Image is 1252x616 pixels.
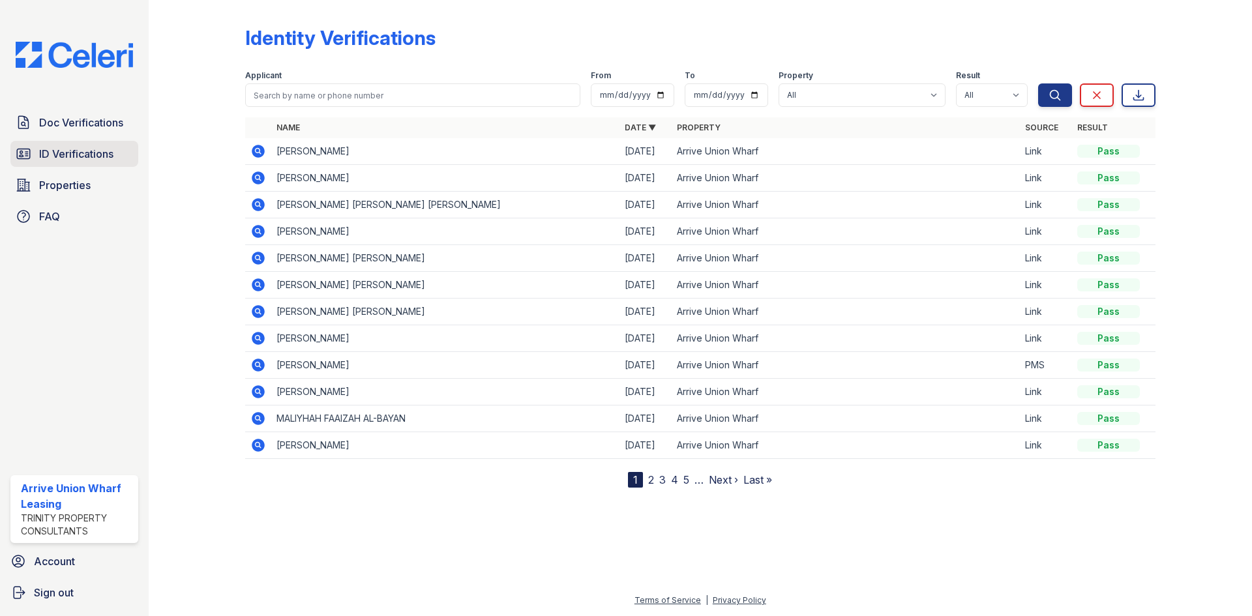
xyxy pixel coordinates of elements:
[625,123,656,132] a: Date ▼
[672,405,1020,432] td: Arrive Union Wharf
[619,379,672,405] td: [DATE]
[672,379,1020,405] td: Arrive Union Wharf
[634,595,701,605] a: Terms of Service
[709,473,738,486] a: Next ›
[1077,171,1140,184] div: Pass
[1077,385,1140,398] div: Pass
[671,473,678,486] a: 4
[1077,145,1140,158] div: Pass
[1020,352,1072,379] td: PMS
[5,579,143,606] a: Sign out
[1020,218,1072,245] td: Link
[672,272,1020,299] td: Arrive Union Wharf
[619,165,672,192] td: [DATE]
[619,405,672,432] td: [DATE]
[648,473,654,486] a: 2
[619,192,672,218] td: [DATE]
[1077,305,1140,318] div: Pass
[271,379,619,405] td: [PERSON_NAME]
[34,585,74,600] span: Sign out
[1077,123,1108,132] a: Result
[245,70,282,81] label: Applicant
[271,138,619,165] td: [PERSON_NAME]
[619,432,672,459] td: [DATE]
[672,299,1020,325] td: Arrive Union Wharf
[1077,278,1140,291] div: Pass
[271,299,619,325] td: [PERSON_NAME] [PERSON_NAME]
[271,245,619,272] td: [PERSON_NAME] [PERSON_NAME]
[659,473,666,486] a: 3
[271,192,619,218] td: [PERSON_NAME] [PERSON_NAME] [PERSON_NAME]
[743,473,772,486] a: Last »
[1020,299,1072,325] td: Link
[706,595,708,605] div: |
[672,138,1020,165] td: Arrive Union Wharf
[1077,225,1140,238] div: Pass
[245,83,580,107] input: Search by name or phone number
[1020,138,1072,165] td: Link
[672,245,1020,272] td: Arrive Union Wharf
[685,70,695,81] label: To
[39,146,113,162] span: ID Verifications
[271,432,619,459] td: [PERSON_NAME]
[1020,165,1072,192] td: Link
[1020,379,1072,405] td: Link
[619,272,672,299] td: [DATE]
[619,299,672,325] td: [DATE]
[21,512,133,538] div: Trinity Property Consultants
[694,472,704,488] span: …
[271,165,619,192] td: [PERSON_NAME]
[271,272,619,299] td: [PERSON_NAME] [PERSON_NAME]
[619,138,672,165] td: [DATE]
[956,70,980,81] label: Result
[1077,252,1140,265] div: Pass
[779,70,813,81] label: Property
[1020,405,1072,432] td: Link
[39,177,91,193] span: Properties
[245,26,436,50] div: Identity Verifications
[672,325,1020,352] td: Arrive Union Wharf
[10,110,138,136] a: Doc Verifications
[713,595,766,605] a: Privacy Policy
[1025,123,1058,132] a: Source
[5,42,143,68] img: CE_Logo_Blue-a8612792a0a2168367f1c8372b55b34899dd931a85d93a1a3d3e32e68fde9ad4.png
[619,325,672,352] td: [DATE]
[276,123,300,132] a: Name
[39,115,123,130] span: Doc Verifications
[1077,439,1140,452] div: Pass
[628,472,643,488] div: 1
[672,432,1020,459] td: Arrive Union Wharf
[271,405,619,432] td: MALIYHAH FAAIZAH AL-BAYAN
[1077,412,1140,425] div: Pass
[271,325,619,352] td: [PERSON_NAME]
[1020,272,1072,299] td: Link
[677,123,721,132] a: Property
[10,203,138,229] a: FAQ
[619,218,672,245] td: [DATE]
[39,209,60,224] span: FAQ
[5,548,143,574] a: Account
[1077,198,1140,211] div: Pass
[271,352,619,379] td: [PERSON_NAME]
[591,70,611,81] label: From
[34,553,75,569] span: Account
[672,192,1020,218] td: Arrive Union Wharf
[683,473,689,486] a: 5
[10,141,138,167] a: ID Verifications
[672,165,1020,192] td: Arrive Union Wharf
[1077,359,1140,372] div: Pass
[1020,192,1072,218] td: Link
[672,218,1020,245] td: Arrive Union Wharf
[10,172,138,198] a: Properties
[21,480,133,512] div: Arrive Union Wharf Leasing
[619,352,672,379] td: [DATE]
[1020,245,1072,272] td: Link
[1077,332,1140,345] div: Pass
[271,218,619,245] td: [PERSON_NAME]
[1020,432,1072,459] td: Link
[1020,325,1072,352] td: Link
[672,352,1020,379] td: Arrive Union Wharf
[619,245,672,272] td: [DATE]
